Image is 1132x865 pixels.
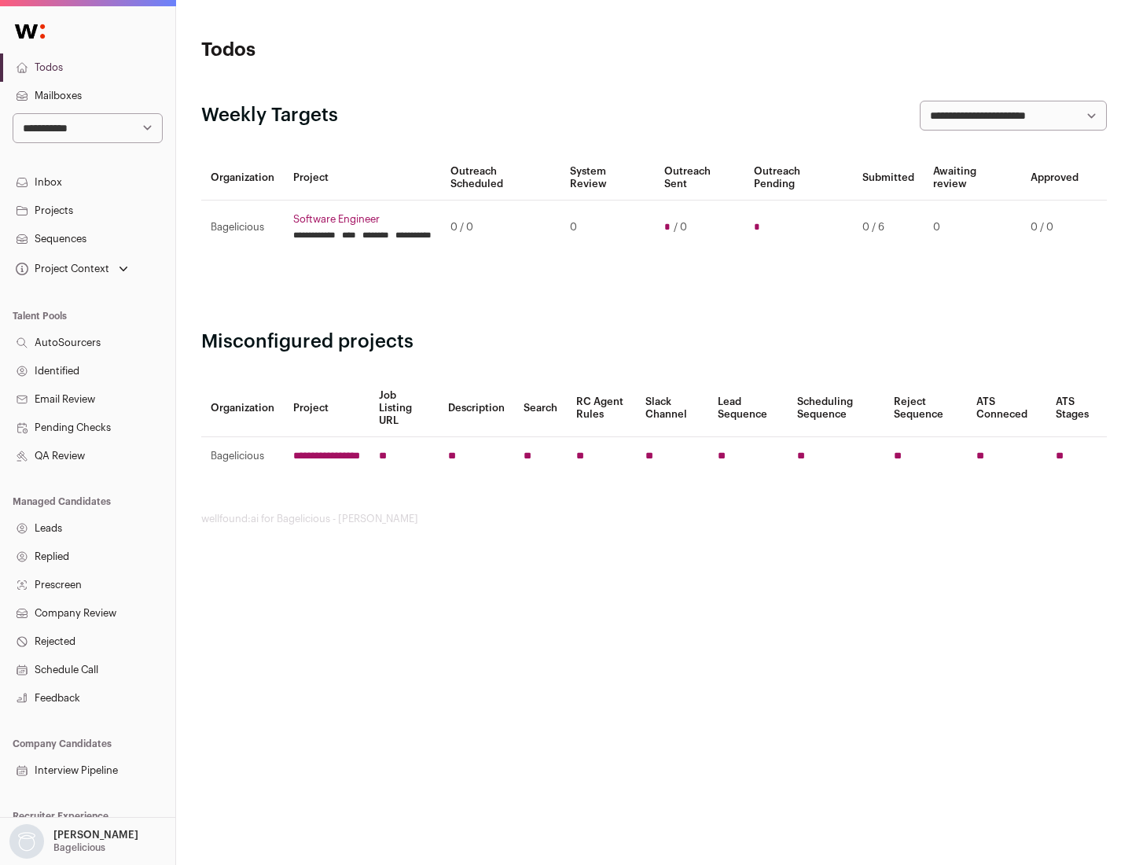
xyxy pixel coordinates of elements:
[567,380,635,437] th: RC Agent Rules
[853,201,924,255] td: 0 / 6
[441,201,560,255] td: 0 / 0
[201,329,1107,355] h2: Misconfigured projects
[708,380,788,437] th: Lead Sequence
[1046,380,1107,437] th: ATS Stages
[201,437,284,476] td: Bagelicious
[284,380,369,437] th: Project
[201,380,284,437] th: Organization
[201,513,1107,525] footer: wellfound:ai for Bagelicious - [PERSON_NAME]
[201,156,284,201] th: Organization
[6,824,141,859] button: Open dropdown
[924,201,1021,255] td: 0
[853,156,924,201] th: Submitted
[201,201,284,255] td: Bagelicious
[201,38,503,63] h1: Todos
[1021,156,1088,201] th: Approved
[560,156,654,201] th: System Review
[744,156,852,201] th: Outreach Pending
[560,201,654,255] td: 0
[369,380,439,437] th: Job Listing URL
[6,16,53,47] img: Wellfound
[967,380,1046,437] th: ATS Conneced
[53,829,138,841] p: [PERSON_NAME]
[293,213,432,226] a: Software Engineer
[201,103,338,128] h2: Weekly Targets
[441,156,560,201] th: Outreach Scheduled
[674,221,687,234] span: / 0
[9,824,44,859] img: nopic.png
[13,263,109,275] div: Project Context
[924,156,1021,201] th: Awaiting review
[788,380,884,437] th: Scheduling Sequence
[636,380,708,437] th: Slack Channel
[1021,201,1088,255] td: 0 / 0
[53,841,105,854] p: Bagelicious
[655,156,745,201] th: Outreach Sent
[884,380,968,437] th: Reject Sequence
[514,380,567,437] th: Search
[284,156,441,201] th: Project
[439,380,514,437] th: Description
[13,258,131,280] button: Open dropdown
